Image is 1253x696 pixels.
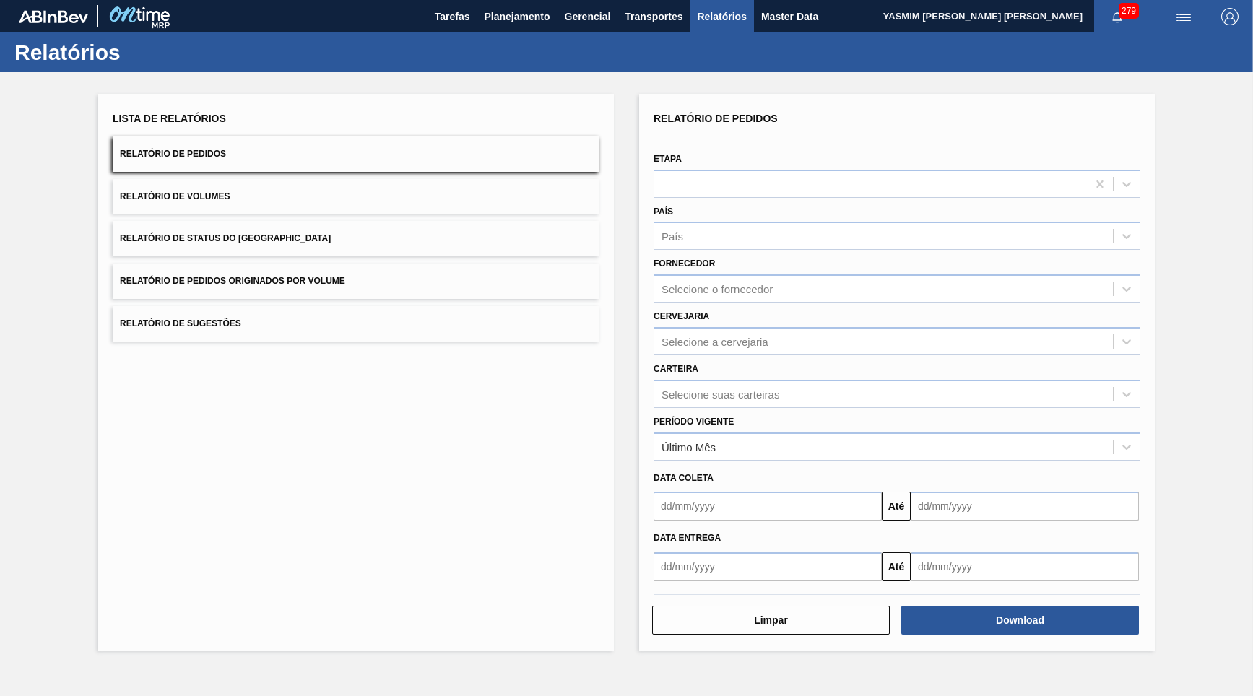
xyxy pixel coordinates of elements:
[882,552,911,581] button: Até
[1119,3,1139,19] span: 279
[882,492,911,521] button: Até
[654,154,682,164] label: Etapa
[120,318,241,329] span: Relatório de Sugestões
[113,221,599,256] button: Relatório de Status do [GEOGRAPHIC_DATA]
[654,417,734,427] label: Período Vigente
[662,440,716,453] div: Último Mês
[14,44,271,61] h1: Relatórios
[652,606,890,635] button: Limpar
[1221,8,1239,25] img: Logout
[654,258,715,269] label: Fornecedor
[654,311,709,321] label: Cervejaria
[120,233,331,243] span: Relatório de Status do [GEOGRAPHIC_DATA]
[1175,8,1192,25] img: userActions
[435,8,470,25] span: Tarefas
[113,179,599,214] button: Relatório de Volumes
[654,206,673,217] label: País
[654,533,721,543] span: Data entrega
[654,113,778,124] span: Relatório de Pedidos
[697,8,746,25] span: Relatórios
[662,388,779,400] div: Selecione suas carteiras
[761,8,818,25] span: Master Data
[1094,6,1140,27] button: Notificações
[113,306,599,342] button: Relatório de Sugestões
[654,552,882,581] input: dd/mm/yyyy
[911,552,1139,581] input: dd/mm/yyyy
[120,191,230,201] span: Relatório de Volumes
[113,264,599,299] button: Relatório de Pedidos Originados por Volume
[113,136,599,172] button: Relatório de Pedidos
[120,276,345,286] span: Relatório de Pedidos Originados por Volume
[911,492,1139,521] input: dd/mm/yyyy
[654,473,714,483] span: Data coleta
[565,8,611,25] span: Gerencial
[662,335,768,347] div: Selecione a cervejaria
[625,8,682,25] span: Transportes
[484,8,550,25] span: Planejamento
[19,10,88,23] img: TNhmsLtSVTkK8tSr43FrP2fwEKptu5GPRR3wAAAABJRU5ErkJggg==
[654,364,698,374] label: Carteira
[120,149,226,159] span: Relatório de Pedidos
[113,113,226,124] span: Lista de Relatórios
[662,283,773,295] div: Selecione o fornecedor
[654,492,882,521] input: dd/mm/yyyy
[662,230,683,243] div: País
[901,606,1139,635] button: Download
